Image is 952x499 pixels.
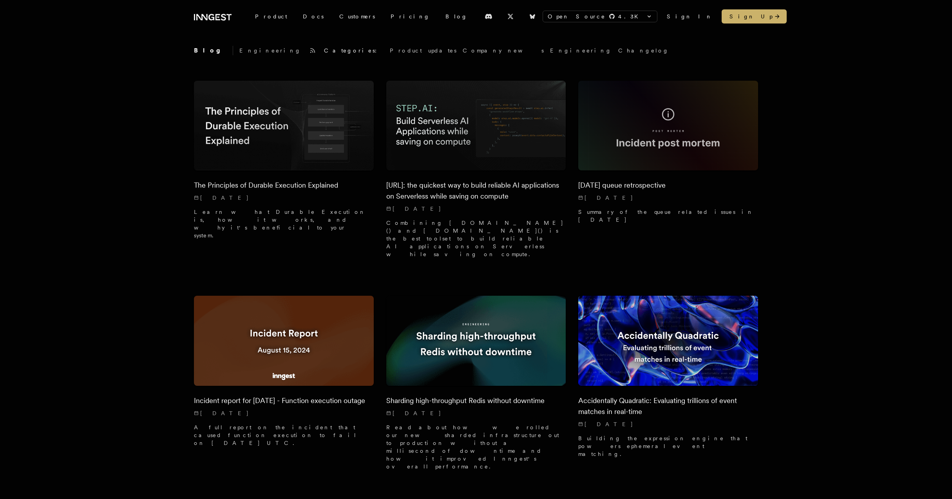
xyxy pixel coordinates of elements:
img: Featured image for Incident report for August 16, 2024 - Function execution outage blog post [194,296,374,385]
h2: Accidentally Quadratic: Evaluating trillions of event matches in real-time [578,395,758,417]
a: Featured image for Incident report for August 16, 2024 - Function execution outage blog postIncid... [194,296,374,453]
p: Read about how we rolled our new sharded infrastructure out to production without a millisecond o... [386,423,566,470]
div: Product [247,9,295,24]
p: [DATE] [578,420,758,428]
a: Sign Up [722,9,787,24]
a: Featured image for Accidentally Quadratic: Evaluating trillions of event matches in real-time blo... [578,296,758,464]
img: Featured image for Sharding high-throughput Redis without downtime blog post [386,296,566,385]
a: Featured image for step.ai: the quickest way to build reliable AI applications on Serverless whil... [386,81,566,264]
img: Featured image for step.ai: the quickest way to build reliable AI applications on Serverless whil... [386,81,566,170]
a: Featured image for October 2024 queue retrospective blog post[DATE] queue retrospective[DATE] Sum... [578,81,758,230]
p: Learn what Durable Execution is, how it works, and why it's beneficial to your system. [194,208,374,239]
p: [DATE] [194,194,374,202]
h2: Sharding high-throughput Redis without downtime [386,395,566,406]
h2: Incident report for [DATE] - Function execution outage [194,395,374,406]
a: Sign In [667,13,712,20]
span: Open Source [548,13,606,20]
h2: [DATE] queue retrospective [578,180,758,191]
p: Summary of the queue related issues in [DATE] [578,208,758,224]
a: X [502,10,519,23]
p: [DATE] [578,194,758,202]
h2: Blog [194,46,233,55]
h2: [URL]: the quickest way to build reliable AI applications on Serverless while saving on compute [386,180,566,202]
span: 4.3 K [618,13,643,20]
img: Featured image for October 2024 queue retrospective blog post [578,81,758,170]
p: [DATE] [194,409,374,417]
a: Featured image for The Principles of Durable Execution Explained blog postThe Principles of Durab... [194,81,374,246]
a: Pricing [383,9,438,24]
a: Product updates [390,47,456,54]
p: Building the expression engine that powers ephemeral event matching. [578,434,758,458]
a: Docs [295,9,331,24]
span: Categories: [324,47,384,54]
a: Blog [438,9,475,24]
a: Featured image for Sharding high-throughput Redis without downtime blog postSharding high-through... [386,296,566,476]
a: Discord [480,10,497,23]
p: Combining [DOMAIN_NAME]() and [DOMAIN_NAME]() is the best toolset to build reliable AI applicatio... [386,219,566,258]
p: [DATE] [386,409,566,417]
a: Bluesky [524,10,541,23]
a: Company news [463,47,544,54]
img: Featured image for The Principles of Durable Execution Explained blog post [194,81,374,170]
a: Customers [331,9,383,24]
p: A full report on the incident that caused function execution to fail on [DATE] UTC. [194,423,374,447]
a: Changelog [618,47,669,54]
a: Engineering [550,47,612,54]
p: [DATE] [386,205,566,213]
img: Featured image for Accidentally Quadratic: Evaluating trillions of event matches in real-time blo... [578,296,758,385]
h2: The Principles of Durable Execution Explained [194,180,374,191]
p: Engineering [239,47,301,54]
